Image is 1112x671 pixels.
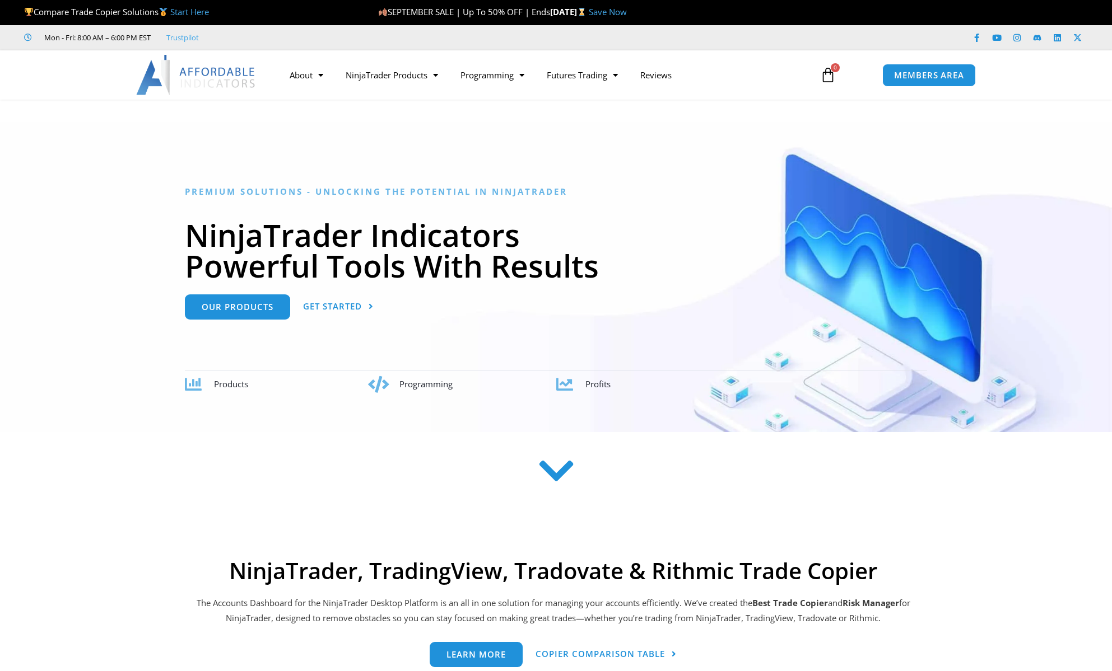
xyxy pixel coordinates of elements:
[25,8,33,16] img: 🏆
[278,62,807,88] nav: Menu
[578,8,586,16] img: ⌛
[166,31,199,44] a: Trustpilot
[894,71,964,79] span: MEMBERS AREA
[185,186,927,197] h6: Premium Solutions - Unlocking the Potential in NinjaTrader
[752,597,828,608] b: Best Trade Copier
[379,8,387,16] img: 🍂
[803,59,853,91] a: 0
[24,6,209,17] span: Compare Trade Copier Solutions
[882,64,976,87] a: MEMBERS AREA
[446,650,506,659] span: Learn more
[589,6,627,17] a: Save Now
[843,597,899,608] strong: Risk Manager
[185,294,290,320] a: Our Products
[399,378,453,390] span: Programming
[278,62,334,88] a: About
[334,62,449,88] a: NinjaTrader Products
[585,378,611,390] span: Profits
[195,557,912,584] h2: NinjaTrader, TradingView, Tradovate & Rithmic Trade Copier
[195,595,912,627] p: The Accounts Dashboard for the NinjaTrader Desktop Platform is an all in one solution for managin...
[303,302,362,311] span: Get Started
[41,31,151,44] span: Mon - Fri: 8:00 AM – 6:00 PM EST
[536,650,665,658] span: Copier Comparison Table
[170,6,209,17] a: Start Here
[202,303,273,311] span: Our Products
[430,642,523,667] a: Learn more
[214,378,248,390] span: Products
[159,8,168,16] img: 🥇
[831,63,840,72] span: 0
[629,62,683,88] a: Reviews
[536,642,677,667] a: Copier Comparison Table
[378,6,550,17] span: SEPTEMBER SALE | Up To 50% OFF | Ends
[536,62,629,88] a: Futures Trading
[449,62,536,88] a: Programming
[185,219,927,281] h1: NinjaTrader Indicators Powerful Tools With Results
[136,55,257,95] img: LogoAI | Affordable Indicators – NinjaTrader
[550,6,589,17] strong: [DATE]
[303,294,374,320] a: Get Started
